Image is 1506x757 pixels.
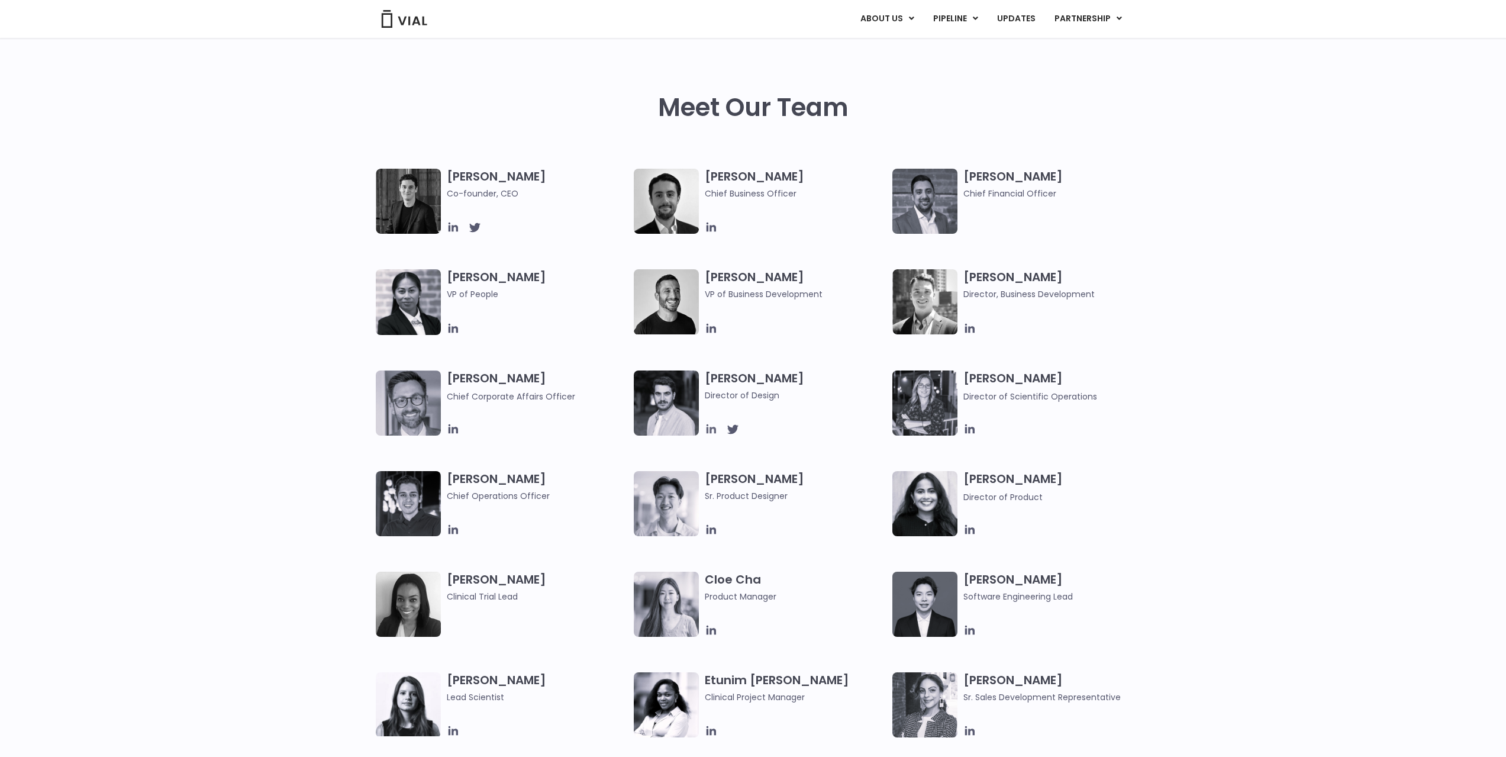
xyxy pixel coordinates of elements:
[1045,9,1131,29] a: PARTNERSHIPMenu Toggle
[963,288,1145,301] span: Director, Business Development
[634,572,699,637] img: Cloe
[963,691,1145,704] span: Sr. Sales Development Representative
[376,371,441,436] img: Paolo-M
[924,9,987,29] a: PIPELINEMenu Toggle
[705,672,886,704] h3: Etunim [PERSON_NAME]
[634,371,699,436] img: Headshot of smiling man named Albert
[634,471,699,536] img: Brennan
[380,10,428,28] img: Vial Logo
[447,691,628,704] span: Lead Scientist
[963,471,1145,504] h3: [PERSON_NAME]
[634,269,699,334] img: A black and white photo of a man smiling.
[892,269,957,334] img: A black and white photo of a smiling man in a suit at ARVO 2023.
[634,169,699,234] img: A black and white photo of a man in a suit holding a vial.
[963,169,1145,200] h3: [PERSON_NAME]
[705,269,886,301] h3: [PERSON_NAME]
[963,391,1097,402] span: Director of Scientific Operations
[705,572,886,603] h3: Cloe Cha
[963,590,1145,603] span: Software Engineering Lead
[705,389,886,402] span: Director of Design
[705,590,886,603] span: Product Manager
[963,187,1145,200] span: Chief Financial Officer
[447,391,575,402] span: Chief Corporate Affairs Officer
[447,288,628,301] span: VP of People
[447,489,628,502] span: Chief Operations Officer
[447,187,628,200] span: Co-founder, CEO
[376,269,441,335] img: Catie
[447,471,628,502] h3: [PERSON_NAME]
[376,672,441,736] img: Headshot of smiling woman named Elia
[376,471,441,536] img: Headshot of smiling man named Josh
[705,187,886,200] span: Chief Business Officer
[705,371,886,402] h3: [PERSON_NAME]
[376,572,441,637] img: A black and white photo of a woman smiling.
[892,672,957,737] img: Smiling woman named Gabriella
[705,169,886,200] h3: [PERSON_NAME]
[447,672,628,704] h3: [PERSON_NAME]
[705,489,886,502] span: Sr. Product Designer
[892,371,957,436] img: Headshot of smiling woman named Sarah
[963,371,1145,403] h3: [PERSON_NAME]
[705,288,886,301] span: VP of Business Development
[447,169,628,200] h3: [PERSON_NAME]
[447,269,628,318] h3: [PERSON_NAME]
[447,371,628,403] h3: [PERSON_NAME]
[851,9,923,29] a: ABOUT USMenu Toggle
[963,269,1145,301] h3: [PERSON_NAME]
[963,672,1145,704] h3: [PERSON_NAME]
[963,491,1043,503] span: Director of Product
[376,169,441,234] img: A black and white photo of a man in a suit attending a Summit.
[447,590,628,603] span: Clinical Trial Lead
[988,9,1044,29] a: UPDATES
[963,572,1145,603] h3: [PERSON_NAME]
[658,94,849,122] h2: Meet Our Team
[705,691,886,704] span: Clinical Project Manager
[634,672,699,737] img: Image of smiling woman named Etunim
[892,169,957,234] img: Headshot of smiling man named Samir
[447,572,628,603] h3: [PERSON_NAME]
[892,471,957,536] img: Smiling woman named Dhruba
[705,471,886,502] h3: [PERSON_NAME]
